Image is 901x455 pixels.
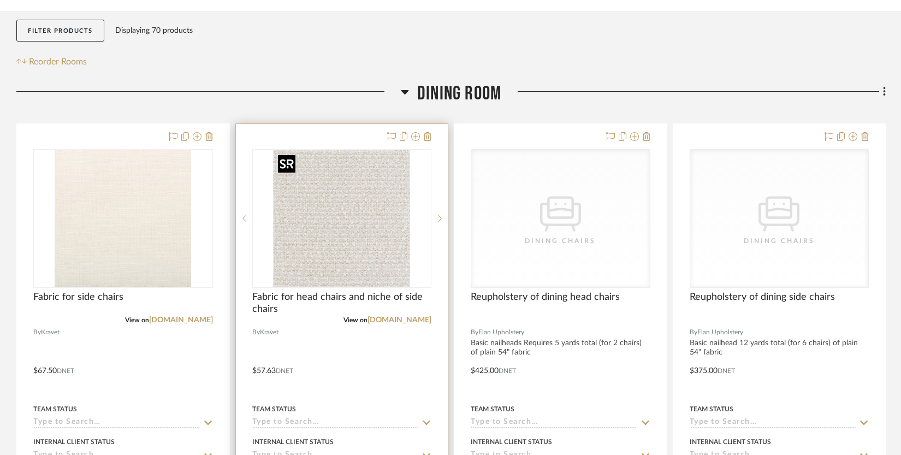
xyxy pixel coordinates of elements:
[367,316,431,324] a: [DOMAIN_NAME]
[260,327,278,338] span: Kravet
[471,404,514,414] div: Team Status
[471,327,478,338] span: By
[16,20,104,42] button: Filter Products
[252,418,419,428] input: Type to Search…
[33,437,115,447] div: Internal Client Status
[33,404,77,414] div: Team Status
[690,418,856,428] input: Type to Search…
[16,55,87,68] button: Reorder Rooms
[29,55,87,68] span: Reorder Rooms
[252,291,432,315] span: Fabric for head chairs and niche of side chairs
[690,291,835,303] span: Reupholstery of dining side chairs
[274,150,410,287] img: Fabric for head chairs and niche of side chairs
[252,437,334,447] div: Internal Client Status
[252,404,296,414] div: Team Status
[33,291,123,303] span: Fabric for side chairs
[471,291,620,303] span: Reupholstery of dining head chairs
[343,317,367,323] span: View on
[252,327,260,338] span: By
[115,20,193,42] div: Displaying 70 products
[690,327,697,338] span: By
[125,317,149,323] span: View on
[506,235,615,246] div: Dining Chairs
[471,418,637,428] input: Type to Search…
[725,235,834,246] div: Dining Chairs
[33,418,200,428] input: Type to Search…
[55,150,191,287] img: Fabric for side chairs
[417,82,501,105] span: Dining Room
[149,316,213,324] a: [DOMAIN_NAME]
[690,404,733,414] div: Team Status
[253,150,431,287] div: 0
[33,327,41,338] span: By
[690,437,771,447] div: Internal Client Status
[41,327,60,338] span: Kravet
[478,327,524,338] span: Elan Upholstery
[697,327,743,338] span: Elan Upholstery
[471,437,552,447] div: Internal Client Status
